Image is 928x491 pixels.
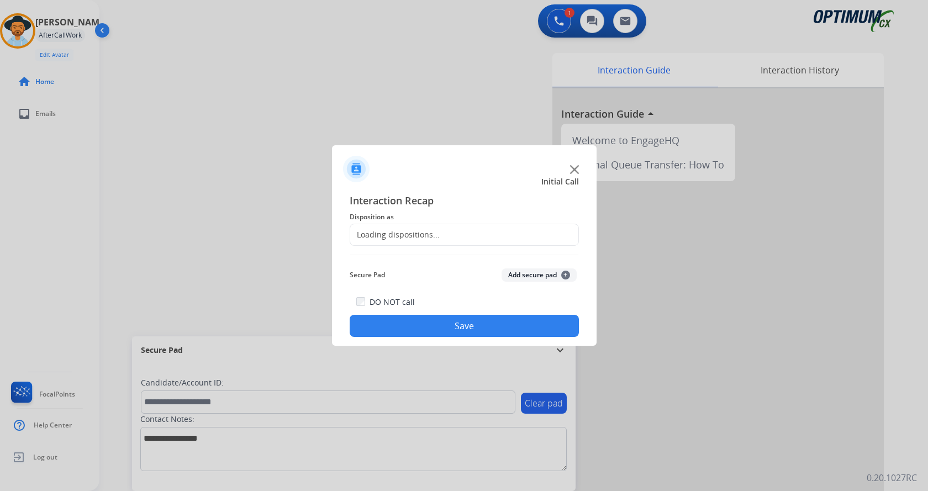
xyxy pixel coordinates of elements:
span: + [561,271,570,279]
img: contactIcon [343,156,370,182]
span: Interaction Recap [350,193,579,210]
span: Disposition as [350,210,579,224]
label: DO NOT call [370,297,415,308]
button: Save [350,315,579,337]
button: Add secure pad+ [502,268,577,282]
div: Loading dispositions... [350,229,440,240]
p: 0.20.1027RC [867,471,917,484]
span: Initial Call [541,176,579,187]
span: Secure Pad [350,268,385,282]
